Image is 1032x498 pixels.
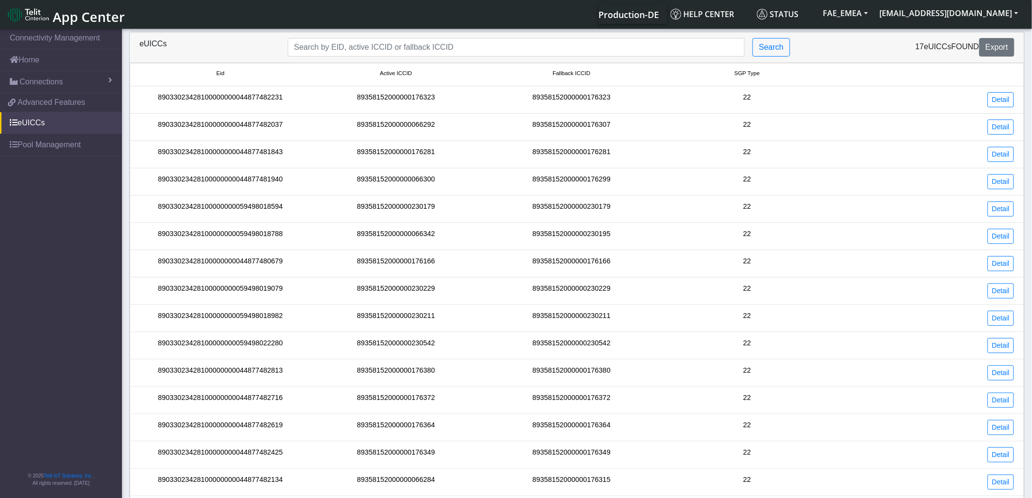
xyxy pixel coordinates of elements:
div: 89358152000000230211 [484,311,659,326]
button: FAE_EMEA [817,4,874,22]
div: 89358152000000176166 [308,256,484,271]
span: Fallback ICCID [553,69,590,78]
div: 89358152000000230542 [484,338,659,353]
div: 89358152000000176372 [484,393,659,408]
div: 89358152000000176349 [484,447,659,462]
span: found [952,42,979,51]
div: 89358152000000176299 [484,174,659,189]
span: Export [986,43,1008,51]
div: 89358152000000230211 [308,311,484,326]
input: Search... [288,38,745,57]
a: Detail [988,393,1014,408]
span: App Center [53,8,125,26]
div: eUICCs [132,38,280,57]
div: 89033023428100000000044877482716 [133,393,308,408]
div: 22 [659,365,835,380]
a: Help center [667,4,753,24]
span: Eid [217,69,225,78]
span: Advanced Features [18,97,85,108]
div: 22 [659,120,835,135]
a: Detail [988,174,1014,189]
div: 89358152000000230229 [308,283,484,299]
a: Detail [988,201,1014,217]
span: Help center [671,9,734,20]
button: Search [753,38,790,57]
div: 89033023428100000000044877482619 [133,420,308,435]
span: eUICCs [924,42,952,51]
div: 89358152000000176323 [484,92,659,107]
div: 89358152000000176380 [308,365,484,380]
div: 89358152000000176349 [308,447,484,462]
div: 89033023428100000000044877482231 [133,92,308,107]
div: 89033023428100000000059498019079 [133,283,308,299]
div: 89033023428100000000044877482134 [133,475,308,490]
a: Detail [988,420,1014,435]
div: 22 [659,447,835,462]
a: Detail [988,147,1014,162]
div: 89033023428100000000044877482037 [133,120,308,135]
a: Detail [988,92,1014,107]
a: Telit IoT Solutions, Inc. [44,473,93,478]
div: 22 [659,174,835,189]
a: Status [753,4,817,24]
img: logo-telit-cinterion-gw-new.png [8,7,49,22]
div: 22 [659,311,835,326]
div: 89358152000000176166 [484,256,659,271]
div: 89358152000000176323 [308,92,484,107]
div: 89033023428100000000059498018594 [133,201,308,217]
div: 89033023428100000000059498022280 [133,338,308,353]
div: 22 [659,92,835,107]
div: 89358152000000176281 [484,147,659,162]
a: Detail [988,120,1014,135]
div: 89358152000000176364 [484,420,659,435]
span: 17 [915,42,924,51]
a: Detail [988,475,1014,490]
div: 22 [659,475,835,490]
div: 89358152000000176372 [308,393,484,408]
span: Production-DE [599,9,659,20]
a: App Center [8,4,123,25]
a: Detail [988,229,1014,244]
div: 89358152000000230542 [308,338,484,353]
span: SGP Type [734,69,760,78]
div: 89358152000000176380 [484,365,659,380]
div: 89033023428100000000044877482425 [133,447,308,462]
div: 22 [659,283,835,299]
a: Your current platform instance [598,4,659,24]
a: Detail [988,256,1014,271]
div: 22 [659,229,835,244]
div: 89033023428100000000044877482813 [133,365,308,380]
div: 89358152000000066300 [308,174,484,189]
div: 89033023428100000000059498018982 [133,311,308,326]
img: knowledge.svg [671,9,681,20]
a: Detail [988,283,1014,299]
a: Detail [988,365,1014,380]
div: 89358152000000066292 [308,120,484,135]
div: 22 [659,201,835,217]
div: 22 [659,393,835,408]
div: 22 [659,147,835,162]
div: 89358152000000230229 [484,283,659,299]
div: 89033023428100000000059498018788 [133,229,308,244]
div: 89033023428100000000044877480679 [133,256,308,271]
span: Active ICCID [380,69,412,78]
div: 89358152000000230179 [308,201,484,217]
div: 89358152000000066284 [308,475,484,490]
button: [EMAIL_ADDRESS][DOMAIN_NAME] [874,4,1024,22]
div: 89358152000000176364 [308,420,484,435]
span: Status [757,9,799,20]
div: 89358152000000230195 [484,229,659,244]
div: 89358152000000230179 [484,201,659,217]
div: 89358152000000176315 [484,475,659,490]
button: Export [979,38,1014,57]
a: Detail [988,338,1014,353]
div: 22 [659,420,835,435]
img: status.svg [757,9,768,20]
div: 89358152000000176307 [484,120,659,135]
div: 89358152000000176281 [308,147,484,162]
div: 89033023428100000000044877481940 [133,174,308,189]
a: Detail [988,447,1014,462]
a: Detail [988,311,1014,326]
div: 22 [659,256,835,271]
div: 89033023428100000000044877481843 [133,147,308,162]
